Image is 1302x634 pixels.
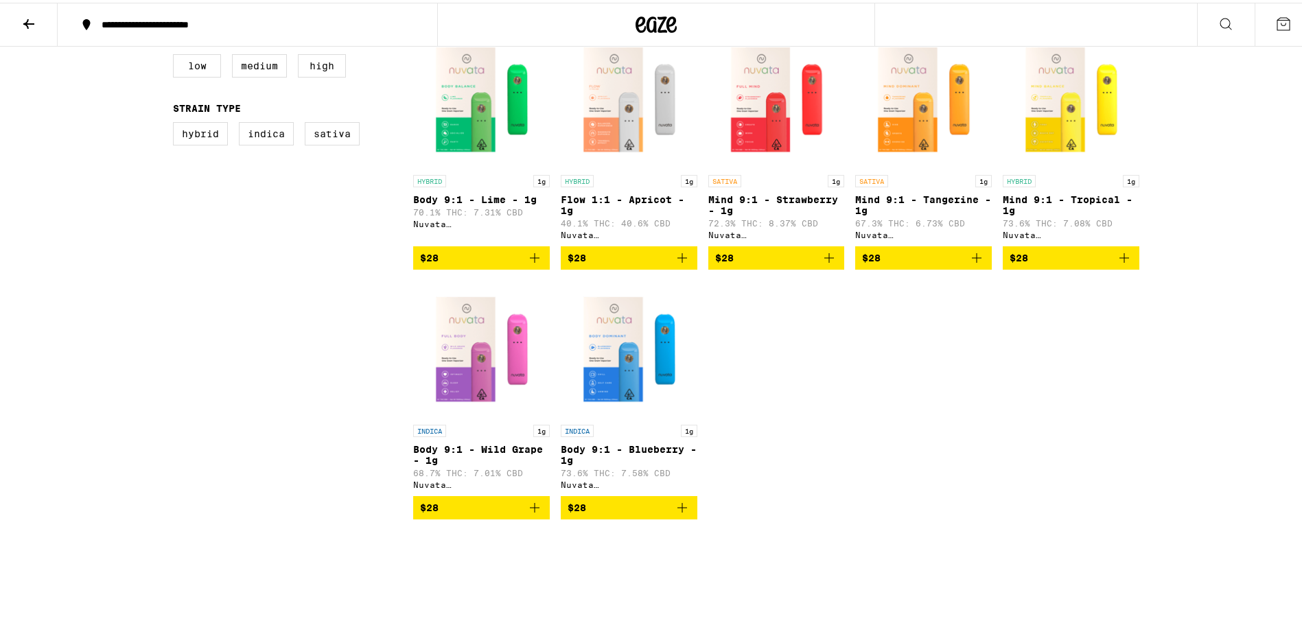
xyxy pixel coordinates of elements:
span: $28 [568,500,586,510]
div: Nuvata ([GEOGRAPHIC_DATA]) [413,217,550,226]
a: Open page for Body 9:1 - Blueberry - 1g from Nuvata (CA) [561,278,697,493]
p: Body 9:1 - Blueberry - 1g [561,441,697,463]
p: 1g [828,172,844,185]
a: Open page for Flow 1:1 - Apricot - 1g from Nuvata (CA) [561,28,697,244]
a: Open page for Mind 9:1 - Strawberry - 1g from Nuvata (CA) [708,28,845,244]
p: 1g [681,422,697,434]
span: $28 [420,250,439,261]
button: Add to bag [855,244,992,267]
p: Mind 9:1 - Tangerine - 1g [855,191,992,213]
img: Nuvata (CA) - Body 9:1 - Lime - 1g [413,28,550,165]
p: HYBRID [561,172,594,185]
p: Flow 1:1 - Apricot - 1g [561,191,697,213]
img: Nuvata (CA) - Mind 9:1 - Tropical - 1g [1003,28,1139,165]
p: HYBRID [413,172,446,185]
p: 73.6% THC: 7.58% CBD [561,466,697,475]
button: Add to bag [708,244,845,267]
p: Body 9:1 - Wild Grape - 1g [413,441,550,463]
div: Nuvata ([GEOGRAPHIC_DATA]) [1003,228,1139,237]
p: 40.1% THC: 40.6% CBD [561,216,697,225]
button: Add to bag [413,244,550,267]
img: Nuvata (CA) - Mind 9:1 - Strawberry - 1g [708,28,845,165]
label: Low [173,51,221,75]
p: 1g [533,172,550,185]
div: Nuvata ([GEOGRAPHIC_DATA]) [561,478,697,486]
button: Add to bag [1003,244,1139,267]
span: $28 [862,250,881,261]
img: Nuvata (CA) - Body 9:1 - Blueberry - 1g [561,278,697,415]
p: 1g [1123,172,1139,185]
label: Medium [232,51,287,75]
span: $28 [420,500,439,510]
div: Nuvata ([GEOGRAPHIC_DATA]) [561,228,697,237]
a: Open page for Body 9:1 - Lime - 1g from Nuvata (CA) [413,28,550,244]
span: $28 [568,250,586,261]
p: 1g [533,422,550,434]
span: $28 [715,250,734,261]
label: High [298,51,346,75]
p: 72.3% THC: 8.37% CBD [708,216,845,225]
p: Mind 9:1 - Strawberry - 1g [708,191,845,213]
p: SATIVA [708,172,741,185]
div: Nuvata ([GEOGRAPHIC_DATA]) [855,228,992,237]
button: Add to bag [561,493,697,517]
label: Sativa [305,119,360,143]
p: Mind 9:1 - Tropical - 1g [1003,191,1139,213]
p: 68.7% THC: 7.01% CBD [413,466,550,475]
p: INDICA [413,422,446,434]
div: Nuvata ([GEOGRAPHIC_DATA]) [413,478,550,486]
span: $28 [1010,250,1028,261]
button: Add to bag [561,244,697,267]
a: Open page for Mind 9:1 - Tropical - 1g from Nuvata (CA) [1003,28,1139,244]
p: HYBRID [1003,172,1036,185]
a: Open page for Mind 9:1 - Tangerine - 1g from Nuvata (CA) [855,28,992,244]
button: Add to bag [413,493,550,517]
img: Nuvata (CA) - Body 9:1 - Wild Grape - 1g [413,278,550,415]
img: Nuvata (CA) - Mind 9:1 - Tangerine - 1g [855,28,992,165]
p: SATIVA [855,172,888,185]
label: Indica [239,119,294,143]
div: Nuvata ([GEOGRAPHIC_DATA]) [708,228,845,237]
p: 1g [975,172,992,185]
legend: Strain Type [173,100,241,111]
p: Body 9:1 - Lime - 1g [413,191,550,202]
span: Hi. Need any help? [8,10,99,21]
img: Nuvata (CA) - Flow 1:1 - Apricot - 1g [561,28,697,165]
label: Hybrid [173,119,228,143]
p: 70.1% THC: 7.31% CBD [413,205,550,214]
p: INDICA [561,422,594,434]
a: Open page for Body 9:1 - Wild Grape - 1g from Nuvata (CA) [413,278,550,493]
p: 1g [681,172,697,185]
p: 67.3% THC: 6.73% CBD [855,216,992,225]
p: 73.6% THC: 7.08% CBD [1003,216,1139,225]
